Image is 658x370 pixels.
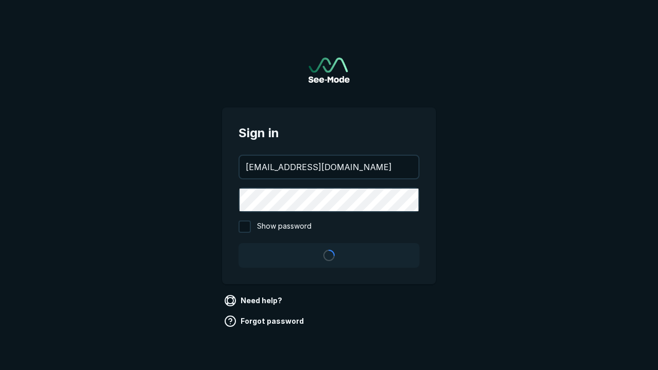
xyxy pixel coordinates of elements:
a: Need help? [222,292,286,309]
span: Sign in [239,124,419,142]
input: your@email.com [240,156,418,178]
img: See-Mode Logo [308,58,350,83]
a: Forgot password [222,313,308,329]
span: Show password [257,220,312,233]
a: Go to sign in [308,58,350,83]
